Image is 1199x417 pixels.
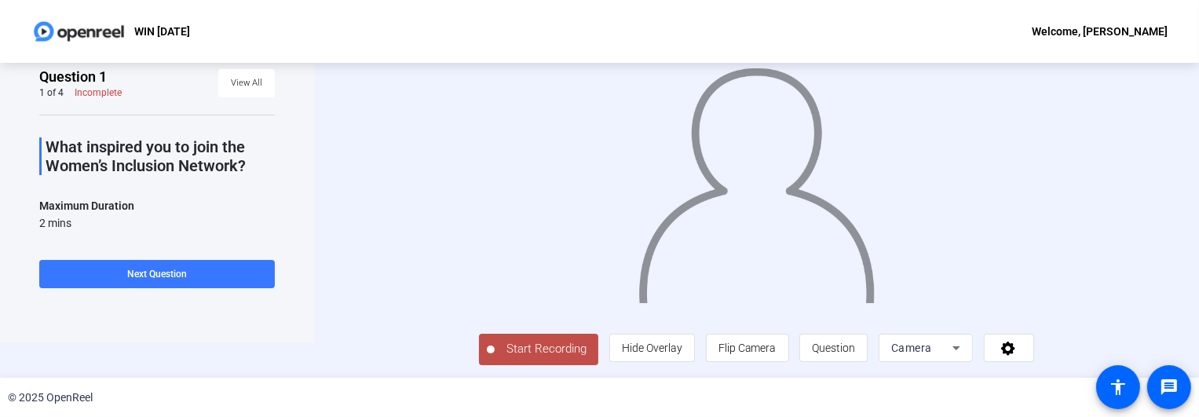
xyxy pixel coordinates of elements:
span: Next Question [127,269,187,280]
mat-icon: message [1160,378,1179,397]
div: Incomplete [75,86,122,99]
button: Hide Overlay [609,334,695,362]
div: © 2025 OpenReel [8,390,93,406]
span: Question [812,342,855,354]
mat-icon: accessibility [1109,378,1128,397]
span: Question 1 [39,68,107,86]
div: Maximum Duration [39,196,134,215]
div: Welcome, [PERSON_NAME] [1032,22,1168,41]
p: WIN [DATE] [134,22,190,41]
div: 2 mins [39,215,134,231]
span: Start Recording [495,340,598,358]
div: 1 of 4 [39,86,64,99]
img: overlay [637,53,877,303]
span: Flip Camera [718,342,777,354]
button: Flip Camera [706,334,789,362]
span: Hide Overlay [622,342,682,354]
p: What inspired you to join the Women’s Inclusion Network? [46,137,275,175]
button: View All [218,69,275,97]
button: Question [799,334,868,362]
button: Next Question [39,260,275,288]
span: Camera [891,342,932,354]
img: OpenReel logo [31,16,126,47]
button: Start Recording [479,334,598,365]
span: View All [231,71,262,95]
